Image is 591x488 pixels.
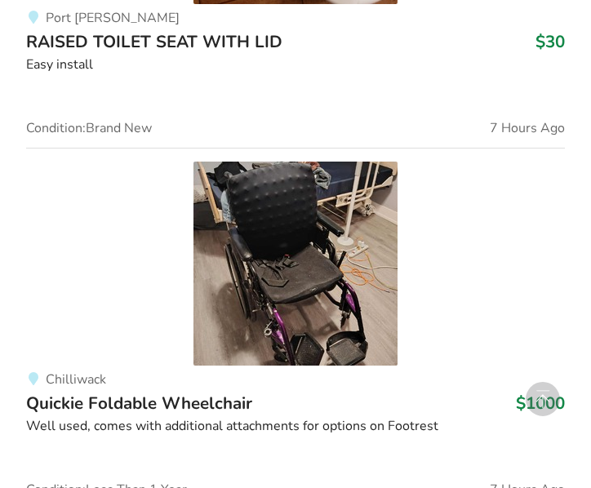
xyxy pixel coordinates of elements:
[490,122,565,135] span: 7 Hours Ago
[193,162,398,366] img: mobility-quickie foldable wheelchair
[46,370,106,388] span: Chilliwack
[26,55,565,74] div: Easy install
[26,30,282,53] span: RAISED TOILET SEAT WITH LID
[26,392,252,415] span: Quickie Foldable Wheelchair
[26,417,565,436] div: Well used, comes with additional attachments for options on Footrest
[46,9,180,27] span: Port [PERSON_NAME]
[26,122,152,135] span: Condition: Brand New
[516,393,565,414] h3: $1000
[535,31,565,52] h3: $30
